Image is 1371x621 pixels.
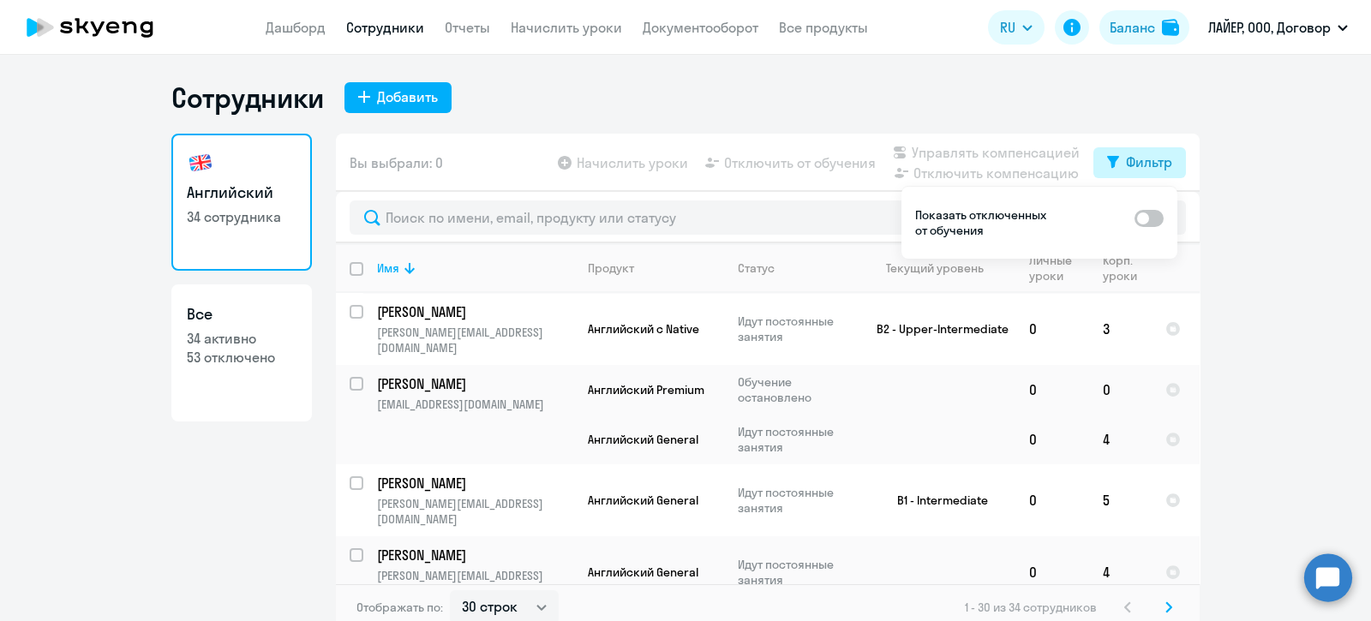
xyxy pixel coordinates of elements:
[1162,19,1179,36] img: balance
[1110,17,1155,38] div: Баланс
[187,149,214,176] img: english
[1029,253,1088,284] div: Личные уроки
[988,10,1045,45] button: RU
[1015,365,1089,415] td: 0
[511,19,622,36] a: Начислить уроки
[377,260,573,276] div: Имя
[266,19,326,36] a: Дашборд
[1015,536,1089,608] td: 0
[377,325,573,355] p: [PERSON_NAME][EMAIL_ADDRESS][DOMAIN_NAME]
[886,260,984,276] div: Текущий уровень
[377,496,573,527] p: [PERSON_NAME][EMAIL_ADDRESS][DOMAIN_NAME]
[1015,464,1089,536] td: 0
[870,260,1015,276] div: Текущий уровень
[377,374,573,393] a: [PERSON_NAME]
[1015,415,1089,464] td: 0
[738,557,855,588] p: Идут постоянные занятия
[350,152,443,173] span: Вы выбрали: 0
[377,302,571,321] p: [PERSON_NAME]
[377,397,573,412] p: [EMAIL_ADDRESS][DOMAIN_NAME]
[377,546,573,564] a: [PERSON_NAME]
[1103,253,1151,284] div: Корп. уроки
[1208,17,1331,38] p: ЛАЙЕР, ООО, Договор
[738,485,855,516] p: Идут постоянные занятия
[738,374,855,405] p: Обучение остановлено
[377,568,573,599] p: [PERSON_NAME][EMAIL_ADDRESS][DOMAIN_NAME]
[1000,17,1015,38] span: RU
[187,207,296,226] p: 34 сотрудника
[346,19,424,36] a: Сотрудники
[377,546,571,564] p: [PERSON_NAME]
[588,564,698,580] span: Английский General
[1089,415,1152,464] td: 4
[588,260,634,276] div: Продукт
[1099,10,1189,45] button: Балансbalance
[377,374,571,393] p: [PERSON_NAME]
[738,424,855,455] p: Идут постоянные занятия
[171,284,312,421] a: Все34 активно53 отключено
[377,302,573,321] a: [PERSON_NAME]
[588,493,698,508] span: Английский General
[377,474,571,493] p: [PERSON_NAME]
[1089,464,1152,536] td: 5
[171,134,312,271] a: Английский34 сотрудника
[1093,147,1186,178] button: Фильтр
[856,293,1015,365] td: B2 - Upper-Intermediate
[171,81,324,115] h1: Сотрудники
[1089,536,1152,608] td: 4
[187,182,296,204] h3: Английский
[445,19,490,36] a: Отчеты
[377,260,399,276] div: Имя
[344,82,452,113] button: Добавить
[356,600,443,615] span: Отображать по:
[1200,7,1356,48] button: ЛАЙЕР, ООО, Договор
[187,329,296,348] p: 34 активно
[588,432,698,447] span: Английский General
[856,464,1015,536] td: B1 - Intermediate
[350,200,1186,235] input: Поиск по имени, email, продукту или статусу
[1089,293,1152,365] td: 3
[779,19,868,36] a: Все продукты
[738,313,855,344] p: Идут постоянные занятия
[377,87,438,107] div: Добавить
[1015,293,1089,365] td: 0
[738,260,775,276] div: Статус
[588,321,699,337] span: Английский с Native
[187,348,296,367] p: 53 отключено
[1089,365,1152,415] td: 0
[588,382,704,397] span: Английский Premium
[377,474,573,493] a: [PERSON_NAME]
[1126,152,1172,172] div: Фильтр
[965,600,1097,615] span: 1 - 30 из 34 сотрудников
[915,207,1051,238] p: Показать отключенных от обучения
[643,19,758,36] a: Документооборот
[187,303,296,325] h3: Все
